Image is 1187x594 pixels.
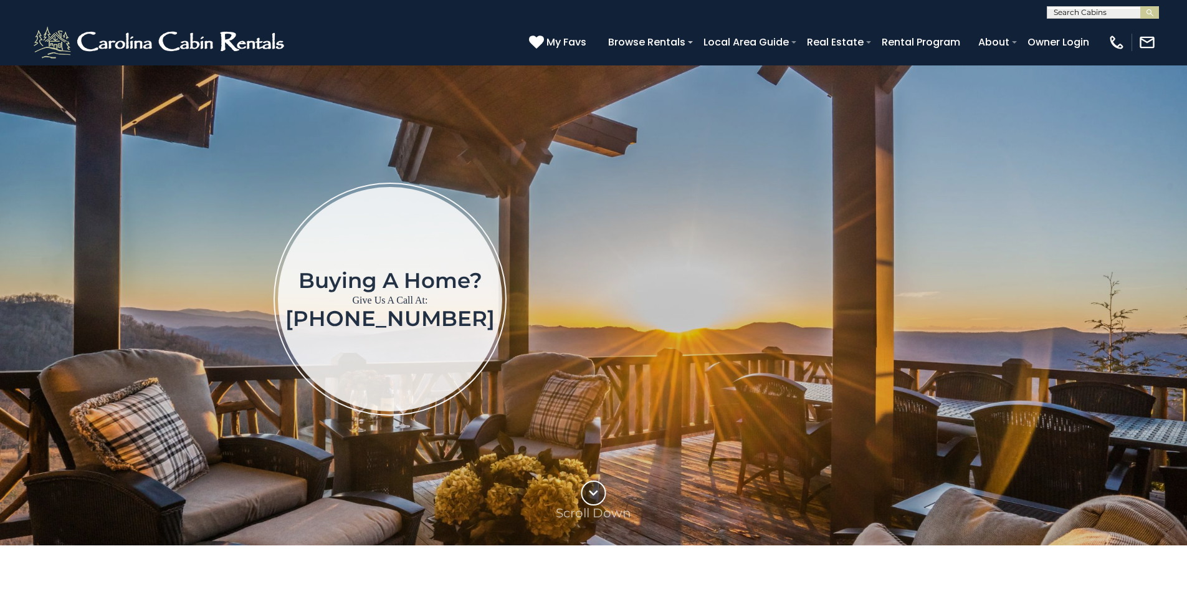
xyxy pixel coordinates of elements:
a: Browse Rentals [602,31,692,53]
a: Rental Program [875,31,966,53]
iframe: New Contact Form [707,131,1114,467]
p: Give Us A Call At: [285,292,495,309]
a: About [972,31,1016,53]
h1: Buying a home? [285,269,495,292]
a: Real Estate [801,31,870,53]
a: [PHONE_NUMBER] [285,305,495,332]
img: mail-regular-white.png [1138,34,1156,51]
p: Scroll Down [556,505,631,520]
img: White-1-2.png [31,24,290,61]
a: My Favs [529,34,589,50]
a: Local Area Guide [697,31,795,53]
img: phone-regular-white.png [1108,34,1125,51]
a: Owner Login [1021,31,1095,53]
span: My Favs [546,34,586,50]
